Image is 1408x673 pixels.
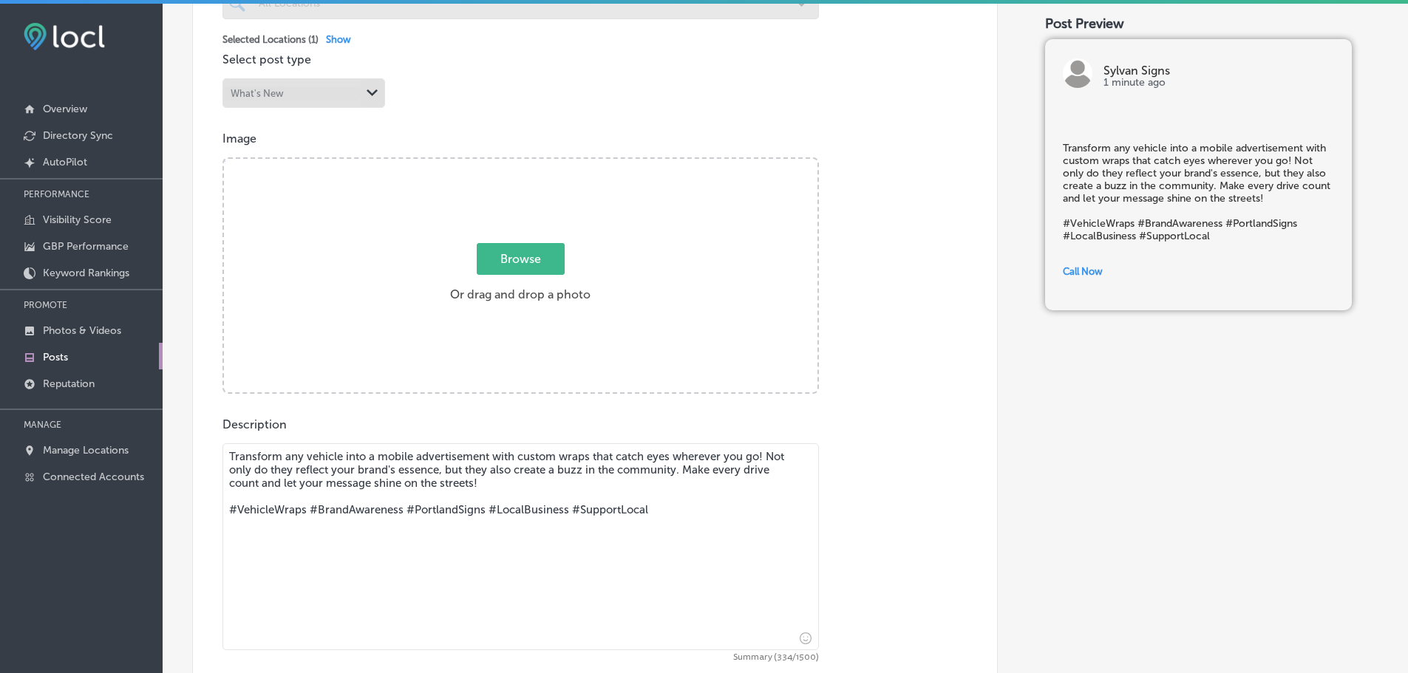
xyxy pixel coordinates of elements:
p: Image [222,131,967,146]
p: Posts [43,351,68,363]
p: AutoPilot [43,156,87,168]
p: Directory Sync [43,129,113,142]
p: Photos & Videos [43,324,121,337]
div: Post Preview [1045,16,1378,32]
p: GBP Performance [43,240,129,253]
p: Reputation [43,378,95,390]
span: Show [326,34,351,45]
label: Or drag and drop a photo [444,245,596,310]
label: Description [222,417,287,431]
span: Selected Locations ( 1 ) [222,34,319,45]
h5: Transform any vehicle into a mobile advertisement with custom wraps that catch eyes wherever you ... [1063,142,1334,242]
img: fda3e92497d09a02dc62c9cd864e3231.png [24,23,105,50]
span: Insert emoji [793,629,812,647]
div: What's New [231,88,284,99]
span: Browse [477,243,565,275]
p: Keyword Rankings [43,267,129,279]
p: Manage Locations [43,444,129,457]
p: Select post type [222,52,967,66]
span: Call Now [1063,266,1103,277]
textarea: Transform any vehicle into a mobile advertisement with custom wraps that catch eyes wherever you ... [222,443,819,650]
img: logo [1063,58,1092,88]
p: Connected Accounts [43,471,144,483]
p: 1 minute ago [1103,77,1334,89]
span: Summary (334/1500) [222,653,819,662]
p: Visibility Score [43,213,112,226]
p: Overview [43,103,87,115]
p: Sylvan Signs [1103,65,1334,77]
